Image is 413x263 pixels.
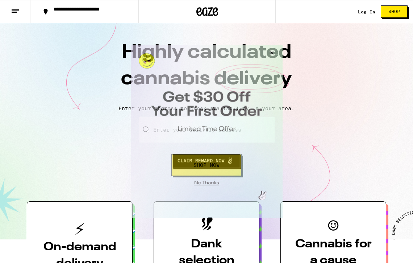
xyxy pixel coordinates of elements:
[375,5,413,18] a: Shop
[7,106,406,111] p: Enter your address to check availability in your area.
[4,5,52,11] span: Hi. Need any help?
[131,45,283,218] iframe: Modal Overlay Box Frame
[358,9,375,14] a: Log In
[131,45,283,218] div: Modal Overlay Box
[381,5,408,18] button: Shop
[388,9,400,14] span: Shop
[80,40,333,100] h1: Highly calculated cannabis delivery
